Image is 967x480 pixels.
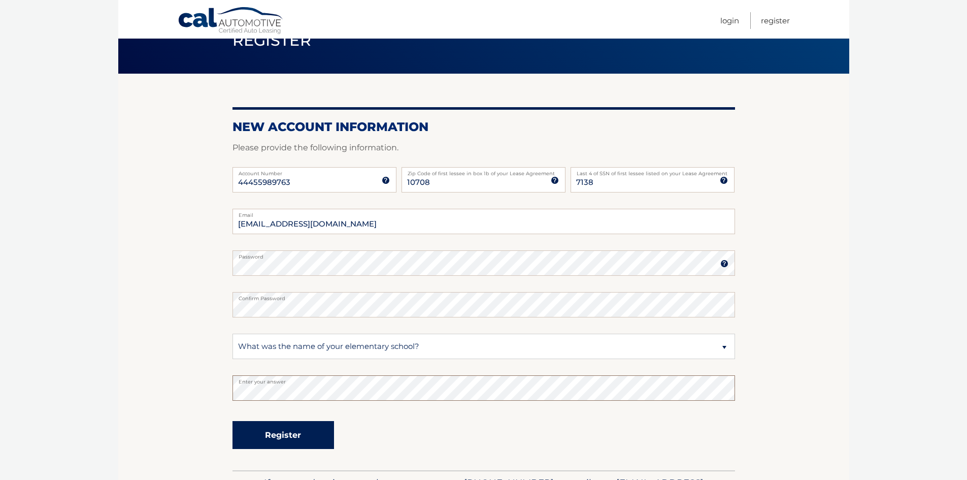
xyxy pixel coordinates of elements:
[402,167,565,175] label: Zip Code of first lessee in box 1b of your Lease Agreement
[232,209,735,234] input: Email
[571,167,735,175] label: Last 4 of SSN of first lessee listed on your Lease Agreement
[720,260,728,268] img: tooltip.svg
[232,31,312,50] span: Register
[232,250,735,259] label: Password
[551,176,559,184] img: tooltip.svg
[232,421,334,449] button: Register
[761,12,790,29] a: Register
[232,209,735,217] label: Email
[232,141,735,155] p: Please provide the following information.
[232,119,735,135] h2: New Account Information
[232,292,735,300] label: Confirm Password
[178,7,284,36] a: Cal Automotive
[232,167,396,193] input: Account Number
[232,167,396,175] label: Account Number
[382,176,390,184] img: tooltip.svg
[402,167,565,193] input: Zip Code
[720,176,728,184] img: tooltip.svg
[720,12,739,29] a: Login
[232,375,735,383] label: Enter your answer
[571,167,735,193] input: SSN or EIN (last 4 digits only)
